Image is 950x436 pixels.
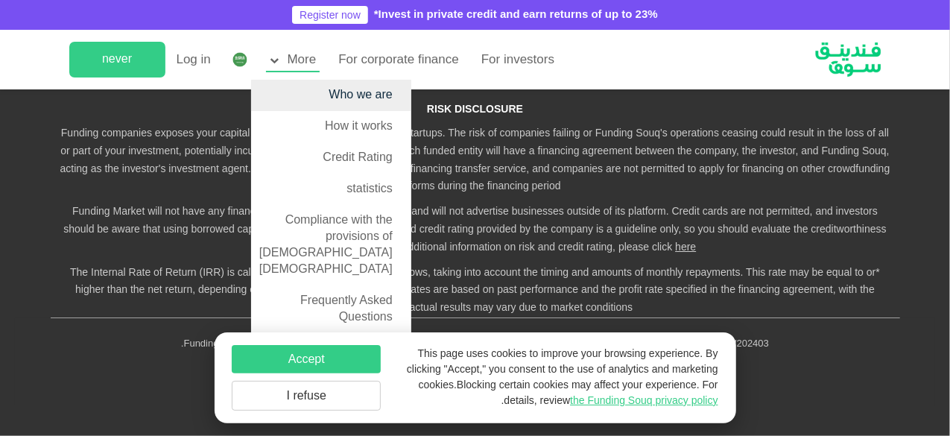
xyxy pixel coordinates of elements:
font: Blocking certain cookies may affect your experience. [457,380,700,391]
font: Invest in private credit and earn returns of up to 23%* [374,10,658,20]
font: statistics [346,183,392,195]
a: Who we are [251,80,411,111]
font: I refuse [287,391,326,402]
font: *The Internal Rate of Return (IRR) is calculated based on projected cash flows, taking into accou... [70,268,880,314]
font: Who we are [329,89,392,101]
font: never [102,54,132,65]
font: This page uses cookies to improve your browsing experience. By clicking "Accept," you consent to ... [407,349,718,391]
a: Compliance with the provisions of [DEMOGRAPHIC_DATA] [DEMOGRAPHIC_DATA] [251,205,411,285]
font: Funding is a market subject to the supervision and control of the Saudi Central Bank and licensed... [181,339,769,349]
button: Accept [232,345,381,373]
img: Logo [798,34,899,86]
font: Log in [177,54,211,66]
a: the Funding Souq privacy policy [570,396,718,406]
a: statistics [251,174,411,205]
a: Credit Rating [251,142,411,174]
font: Frequently Asked Questions [300,295,393,323]
img: SA Flag [232,52,247,67]
font: Accept [288,354,325,365]
a: Log in [173,48,211,72]
a: For investors [478,48,558,72]
font: . [501,396,504,406]
font: Funding companies exposes your capital to risks, especially in the case of startups. The risk of ... [60,128,890,192]
font: For investors [481,54,554,66]
font: For corporate finance [338,54,459,66]
font: Credit Rating [323,152,392,163]
font: How it works [325,121,393,132]
font: Compliance with the provisions of [DEMOGRAPHIC_DATA] [DEMOGRAPHIC_DATA] [259,215,393,275]
button: I refuse [232,381,381,411]
font: For details, review [504,380,718,406]
font: Register now [300,10,361,21]
font: More [288,54,317,66]
a: Register now [292,6,368,25]
a: How it works [251,111,411,142]
a: Frequently Asked Questions [251,285,411,333]
font: Funding Market will not have any financial interest in any potential clients and will not adverti... [63,206,887,253]
font: Risk Disclosure [427,104,523,115]
a: For corporate finance [335,48,463,72]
